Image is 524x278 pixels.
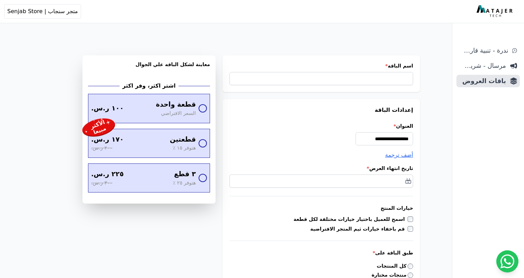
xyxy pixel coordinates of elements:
label: قم باخفاء خيارات ثيم المتجر الافتراضية [310,225,408,232]
img: MatajerTech Logo [477,5,514,18]
span: هتوفر ١٥ ٪ [173,144,196,152]
span: ٢٢٥ ر.س. [91,169,124,179]
span: ندرة - تنبية قارب علي النفاذ [459,46,508,55]
label: العنوان [229,123,413,129]
label: اسمح للعميل باختيار خيارات مختلفة لكل قطعة [294,216,408,223]
h3: إعدادات الباقة [229,106,413,114]
label: طبق الباقة على [229,249,413,256]
label: اسم الباقة [229,62,413,69]
h2: اشتر اكثر، وفر اكثر [122,82,175,90]
span: أضف ترجمة [385,152,413,158]
span: باقات العروض [459,76,506,86]
button: متجر سنجاب | Senjab Store [4,4,81,19]
span: ٣٠٠ ر.س. [91,179,112,187]
div: الأكثر مبيعا [88,119,109,136]
h3: خيارات المنتج [229,205,413,212]
button: أضف ترجمة [385,151,413,159]
span: قطعة واحدة [156,100,196,110]
label: تاريخ انتهاء العرض [229,165,413,172]
span: قطعتين [170,135,196,145]
span: ٢٠٠ ر.س. [91,144,112,152]
span: ٣ قطع [174,169,196,179]
span: متجر سنجاب | Senjab Store [7,7,78,16]
span: السعر الافتراضي [161,110,196,117]
label: كل المنتجات [377,262,413,270]
span: هتوفر ٢٥ ٪ [173,179,196,187]
span: ١٠٠ ر.س. [91,104,124,114]
h3: معاينة لشكل الباقه علي الجوال [88,61,210,76]
input: منتجات مختارة [408,272,413,278]
span: مرسال - شريط دعاية [459,61,506,71]
input: كل المنتجات [408,263,413,269]
span: ١٧٠ ر.س. [91,135,124,145]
